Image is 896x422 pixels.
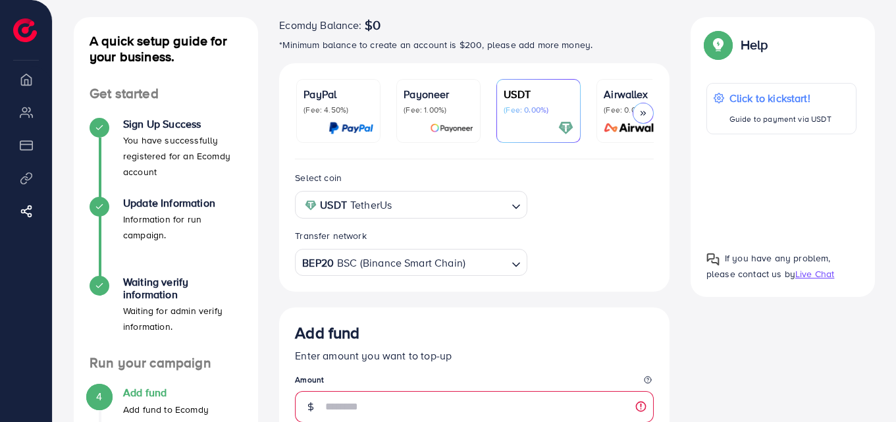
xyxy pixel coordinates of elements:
[295,191,527,218] div: Search for option
[706,253,720,266] img: Popup guide
[329,120,373,136] img: card
[350,196,392,215] span: TetherUs
[396,195,506,215] input: Search for option
[303,86,373,102] p: PayPal
[295,249,527,276] div: Search for option
[706,251,831,280] span: If you have any problem, please contact us by
[295,348,654,363] p: Enter amount you want to top-up
[74,118,258,197] li: Sign Up Success
[279,17,361,33] span: Ecomdy Balance:
[795,267,834,280] span: Live Chat
[295,323,359,342] h3: Add fund
[302,253,334,273] strong: BEP20
[467,253,506,273] input: Search for option
[74,276,258,355] li: Waiting verify information
[365,17,381,33] span: $0
[430,120,473,136] img: card
[600,120,673,136] img: card
[840,363,886,412] iframe: Chat
[74,355,258,371] h4: Run your campaign
[123,197,242,209] h4: Update Information
[504,86,573,102] p: USDT
[604,105,673,115] p: (Fee: 0.00%)
[337,253,465,273] span: BSC (Binance Smart Chain)
[13,18,37,42] img: logo
[123,386,242,399] h4: Add fund
[74,86,258,102] h4: Get started
[303,105,373,115] p: (Fee: 4.50%)
[295,229,367,242] label: Transfer network
[504,105,573,115] p: (Fee: 0.00%)
[123,303,242,334] p: Waiting for admin verify information.
[729,111,831,127] p: Guide to payment via USDT
[123,211,242,243] p: Information for run campaign.
[123,132,242,180] p: You have successfully registered for an Ecomdy account
[305,199,317,211] img: coin
[123,276,242,301] h4: Waiting verify information
[404,105,473,115] p: (Fee: 1.00%)
[604,86,673,102] p: Airwallex
[96,389,102,404] span: 4
[729,90,831,106] p: Click to kickstart!
[123,118,242,130] h4: Sign Up Success
[706,33,730,57] img: Popup guide
[558,120,573,136] img: card
[295,171,342,184] label: Select coin
[74,33,258,65] h4: A quick setup guide for your business.
[320,196,347,215] strong: USDT
[404,86,473,102] p: Payoneer
[295,374,654,390] legend: Amount
[74,197,258,276] li: Update Information
[279,37,670,53] p: *Minimum balance to create an account is $200, please add more money.
[741,37,768,53] p: Help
